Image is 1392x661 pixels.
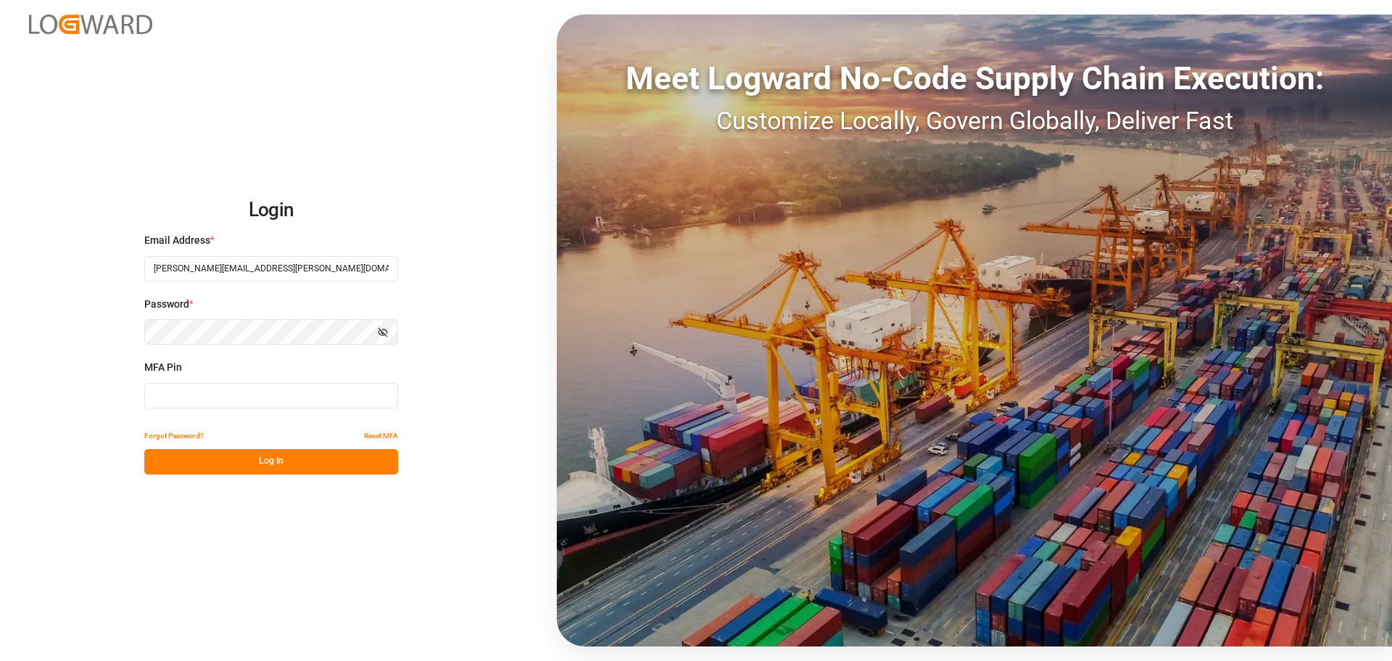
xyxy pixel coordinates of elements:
h2: Login [144,187,398,234]
div: Customize Locally, Govern Globally, Deliver Fast [557,102,1392,139]
button: Log In [144,449,398,475]
button: Reset MFA [364,424,398,449]
button: Forgot Password? [144,424,204,449]
img: Logward_new_orange.png [29,15,152,34]
span: Password [144,297,189,312]
input: Enter your email [144,256,398,282]
div: Meet Logward No-Code Supply Chain Execution: [557,54,1392,102]
span: Email Address [144,233,210,248]
span: MFA Pin [144,360,182,375]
